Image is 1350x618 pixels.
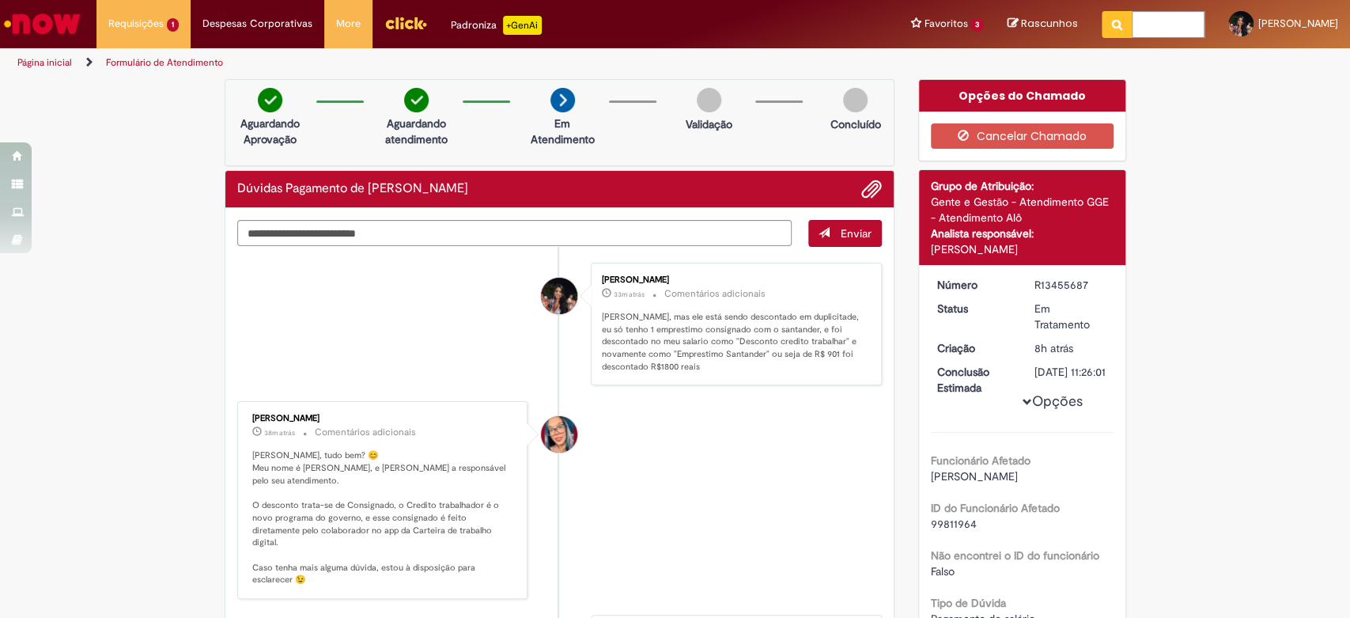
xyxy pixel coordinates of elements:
[404,88,429,112] img: check-circle-green.png
[931,469,1018,483] span: [PERSON_NAME]
[1034,341,1073,355] time: 28/08/2025 08:18:43
[970,18,984,32] span: 3
[925,364,1023,396] dt: Conclusão Estimada
[503,16,542,35] p: +GenAi
[931,178,1114,194] div: Grupo de Atribuição:
[232,116,308,147] p: Aguardando Aprovação
[524,116,601,147] p: Em Atendimento
[167,18,179,32] span: 1
[931,123,1114,149] button: Cancelar Chamado
[686,116,732,132] p: Validação
[1034,277,1108,293] div: R13455687
[925,301,1023,317] dt: Status
[202,16,312,32] span: Despesas Corporativas
[843,88,868,112] img: img-circle-grey.png
[931,517,977,531] span: 99811964
[252,414,516,423] div: [PERSON_NAME]
[1034,301,1108,332] div: Em Tratamento
[664,287,766,301] small: Comentários adicionais
[931,548,1099,563] b: Não encontrei o ID do funcionário
[550,88,575,112] img: arrow-next.png
[841,226,872,241] span: Enviar
[237,220,792,247] textarea: Digite sua mensagem aqui...
[252,449,516,586] p: [PERSON_NAME], tudo bem? 😊 Meu nome é [PERSON_NAME], e [PERSON_NAME] a responsável pelo seu atend...
[1034,364,1108,380] div: [DATE] 11:26:01
[1258,17,1338,30] span: [PERSON_NAME]
[541,416,577,453] div: undefined Online
[931,501,1060,515] b: ID do Funcionário Afetado
[258,88,282,112] img: check-circle-green.png
[861,179,882,199] button: Adicionar anexos
[106,56,223,69] a: Formulário de Atendimento
[1034,340,1108,356] div: 28/08/2025 08:18:43
[17,56,72,69] a: Página inicial
[931,194,1114,226] div: Gente e Gestão - Atendimento GGE - Atendimento Alô
[264,428,295,438] span: 38m atrás
[336,16,361,32] span: More
[931,226,1114,241] div: Analista responsável:
[1102,11,1133,38] button: Pesquisar
[108,16,164,32] span: Requisições
[541,278,577,314] div: Sarah Santiago Faria
[931,596,1006,610] b: Tipo de Dúvida
[830,116,880,132] p: Concluído
[12,48,888,78] ul: Trilhas de página
[931,241,1114,257] div: [PERSON_NAME]
[925,277,1023,293] dt: Número
[378,116,455,147] p: Aguardando atendimento
[1021,16,1078,31] span: Rascunhos
[925,340,1023,356] dt: Criação
[2,8,83,40] img: ServiceNow
[384,11,427,35] img: click_logo_yellow_360x200.png
[237,182,468,196] h2: Dúvidas Pagamento de Salário Histórico de tíquete
[919,80,1125,112] div: Opções do Chamado
[931,453,1030,468] b: Funcionário Afetado
[451,16,542,35] div: Padroniza
[315,426,416,439] small: Comentários adicionais
[602,311,865,373] p: [PERSON_NAME], mas ele está sendo descontado em duplicitade, eu só tenho 1 emprestimo consignado ...
[614,290,645,299] time: 28/08/2025 15:25:49
[264,428,295,438] time: 28/08/2025 15:20:43
[808,220,882,247] button: Enviar
[697,88,721,112] img: img-circle-grey.png
[602,275,865,285] div: [PERSON_NAME]
[1034,341,1073,355] span: 8h atrás
[931,564,955,578] span: Falso
[1008,17,1078,32] a: Rascunhos
[614,290,645,299] span: 33m atrás
[924,16,967,32] span: Favoritos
